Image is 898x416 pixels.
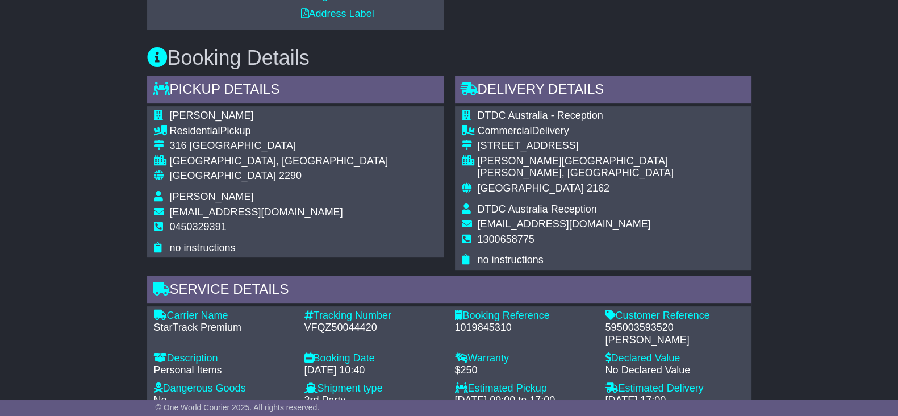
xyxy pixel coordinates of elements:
span: Residential [170,125,220,136]
div: [DATE] 10:40 [304,364,444,377]
div: VFQZ50044420 [304,322,444,334]
span: [EMAIL_ADDRESS][DOMAIN_NAME] [478,218,651,230]
div: 1019845310 [455,322,594,334]
div: Estimated Delivery [605,382,745,395]
div: Tracking Number [304,310,444,322]
div: Declared Value [605,352,745,365]
div: No Declared Value [605,364,745,377]
div: Carrier Name [154,310,293,322]
div: Description [154,352,293,365]
a: Address Label [301,8,374,19]
div: [DATE] 09:00 to 17:00 [455,394,594,407]
span: DTDC Australia Reception [478,203,597,215]
div: $250 [455,364,594,377]
span: © One World Courier 2025. All rights reserved. [156,403,320,412]
span: Commercial [478,125,532,136]
span: No [154,394,167,406]
span: [GEOGRAPHIC_DATA] [478,182,584,194]
span: 2290 [279,170,302,181]
div: Booking Reference [455,310,594,322]
span: [PERSON_NAME] [170,191,254,202]
div: 316 [GEOGRAPHIC_DATA] [170,140,389,152]
div: Estimated Pickup [455,382,594,395]
div: Shipment type [304,382,444,395]
div: Customer Reference [605,310,745,322]
span: no instructions [478,254,544,265]
span: [EMAIL_ADDRESS][DOMAIN_NAME] [170,206,343,218]
div: Pickup Details [147,76,444,106]
span: 0450329391 [170,221,227,232]
div: [PERSON_NAME][GEOGRAPHIC_DATA][PERSON_NAME], [GEOGRAPHIC_DATA] [478,155,745,180]
div: Dangerous Goods [154,382,293,395]
div: Warranty [455,352,594,365]
h3: Booking Details [147,47,751,69]
span: [GEOGRAPHIC_DATA] [170,170,276,181]
div: Delivery Details [455,76,751,106]
div: Service Details [147,276,751,306]
div: StarTrack Premium [154,322,293,334]
span: no instructions [170,242,236,253]
div: [GEOGRAPHIC_DATA], [GEOGRAPHIC_DATA] [170,155,389,168]
span: DTDC Australia - Reception [478,110,603,121]
div: Delivery [478,125,745,138]
div: [STREET_ADDRESS] [478,140,745,152]
div: Booking Date [304,352,444,365]
div: [DATE] 17:00 [605,394,745,407]
div: Personal Items [154,364,293,377]
div: 595003593520 [PERSON_NAME] [605,322,745,346]
div: Pickup [170,125,389,138]
span: 2162 [587,182,609,194]
span: [PERSON_NAME] [170,110,254,121]
span: 1300658775 [478,234,534,245]
span: 3rd Party [304,394,346,406]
